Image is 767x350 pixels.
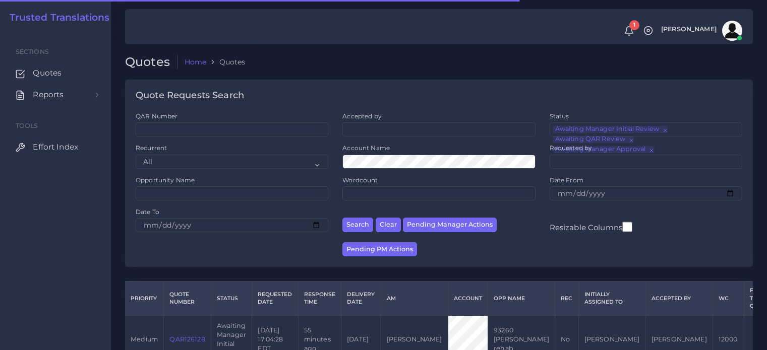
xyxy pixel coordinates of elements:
th: Requested Date [252,282,298,316]
label: Wordcount [342,176,378,184]
label: Accepted by [342,112,382,120]
a: Quotes [8,62,103,84]
th: Response Time [298,282,341,316]
span: Quotes [33,67,62,79]
button: Clear [376,218,401,232]
button: Search [342,218,373,232]
label: Resizable Columns [550,221,632,233]
a: Effort Index [8,136,103,158]
label: Account Name [342,144,390,152]
th: Accepted by [645,282,713,316]
th: Opp Name [488,282,555,316]
li: Quotes [206,57,245,67]
button: Pending Manager Actions [403,218,497,232]
span: 1 [629,20,639,30]
a: [PERSON_NAME]avatar [656,21,746,41]
label: QAR Number [136,112,178,120]
th: AM [381,282,448,316]
span: medium [131,335,158,343]
input: Resizable Columns [622,221,632,233]
span: Effort Index [33,142,78,153]
label: Recurrent [136,144,167,152]
span: Sections [16,48,49,55]
label: Requested by [550,144,593,152]
th: Quote Number [164,282,211,316]
span: Tools [16,122,38,129]
a: 1 [620,26,638,36]
th: Initially Assigned to [578,282,645,316]
th: Delivery Date [341,282,380,316]
th: Status [211,282,252,316]
th: WC [713,282,744,316]
label: Status [550,112,569,120]
th: Account [448,282,488,316]
a: Trusted Translations [3,12,110,24]
span: [PERSON_NAME] [661,26,717,33]
label: Opportunity Name [136,176,195,184]
th: REC [555,282,578,316]
button: Pending PM Actions [342,242,417,257]
label: Date From [550,176,583,184]
label: Date To [136,207,159,216]
th: Priority [125,282,164,316]
h4: Quote Requests Search [136,90,244,101]
h2: Quotes [125,55,178,69]
li: Awaiting QAR Review [553,136,634,143]
a: Home [185,57,207,67]
li: Awaiting Manager Initial Review [553,126,668,133]
a: QAR126128 [169,335,205,343]
a: Reports [8,84,103,105]
img: avatar [722,21,742,41]
span: Reports [33,89,64,100]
